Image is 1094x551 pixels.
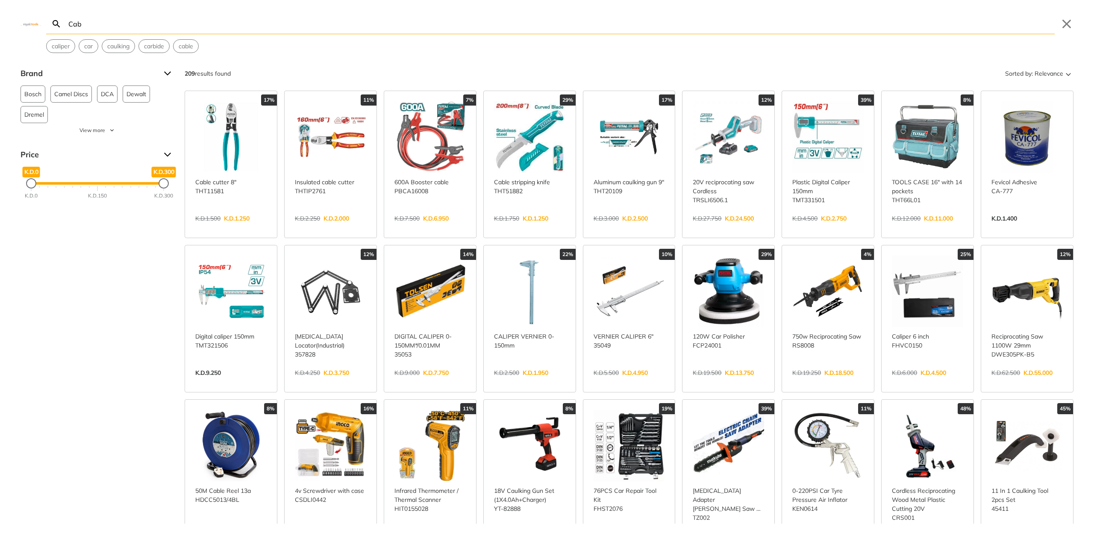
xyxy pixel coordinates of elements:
div: 11% [460,403,476,414]
div: 39% [759,403,774,414]
div: 12% [759,94,774,106]
span: caliper [52,42,70,51]
div: 22% [560,249,576,260]
div: K.D.300 [154,192,173,200]
div: 16% [361,403,376,414]
button: View more [21,127,174,134]
svg: Search [51,19,62,29]
span: Brand [21,67,157,80]
input: Search… [67,14,1055,34]
span: carbide [144,42,164,51]
div: Minimum Price [26,178,36,189]
button: Dremel [21,106,48,123]
div: 48% [958,403,973,414]
div: 19% [659,403,675,414]
button: Camel Discs [50,85,92,103]
div: 8% [264,403,277,414]
button: Bosch [21,85,45,103]
div: Suggestion: caulking [102,39,135,53]
div: 45% [1057,403,1073,414]
div: 29% [759,249,774,260]
span: Dremel [24,106,44,123]
button: DCA [97,85,118,103]
div: 17% [261,94,277,106]
span: Relevance [1035,67,1063,80]
div: 8% [563,403,576,414]
button: Dewalt [123,85,150,103]
div: 10% [659,249,675,260]
img: Close [21,22,41,26]
div: Suggestion: caliper [46,39,75,53]
button: Select suggestion: carbide [139,40,169,53]
div: Suggestion: car [79,39,98,53]
div: K.D.150 [88,192,107,200]
div: 39% [858,94,874,106]
div: 12% [1057,249,1073,260]
span: Price [21,148,157,162]
button: Select suggestion: caulking [102,40,135,53]
span: Bosch [24,86,41,102]
div: 11% [858,403,874,414]
div: 7% [463,94,476,106]
svg: Sort [1063,68,1073,79]
span: Camel Discs [54,86,88,102]
div: Suggestion: carbide [138,39,170,53]
div: K.D.0 [25,192,38,200]
button: Close [1060,17,1073,31]
span: Dewalt [126,86,146,102]
div: 17% [659,94,675,106]
span: car [84,42,93,51]
div: 11% [361,94,376,106]
div: results found [185,67,231,80]
div: 8% [961,94,973,106]
div: 12% [361,249,376,260]
div: 4% [861,249,874,260]
div: 29% [560,94,576,106]
button: Select suggestion: cable [174,40,198,53]
span: DCA [101,86,114,102]
span: caulking [107,42,129,51]
strong: 209 [185,70,195,77]
div: 25% [958,249,973,260]
span: View more [79,127,105,134]
span: cable [179,42,193,51]
div: Suggestion: cable [173,39,199,53]
div: Maximum Price [159,178,169,189]
button: Select suggestion: caliper [47,40,75,53]
button: Sorted by:Relevance Sort [1003,67,1073,80]
button: Select suggestion: car [79,40,98,53]
div: 14% [460,249,476,260]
